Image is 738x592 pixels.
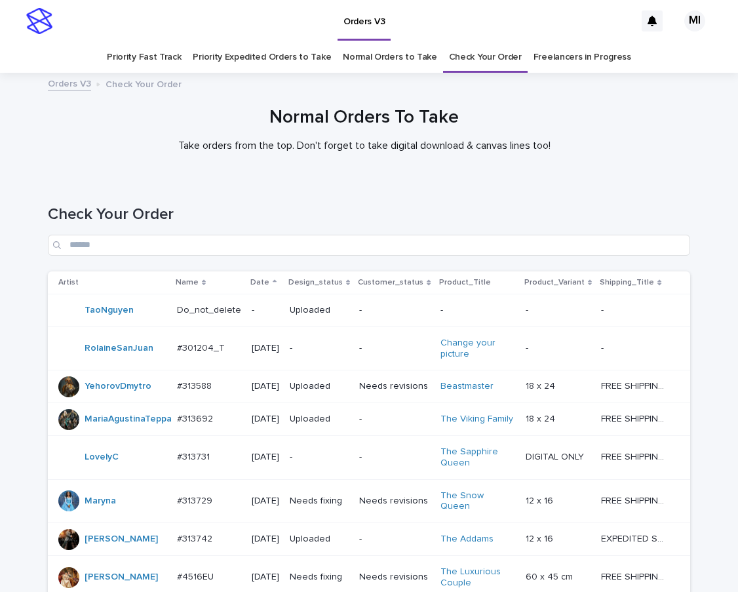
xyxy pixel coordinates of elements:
[449,42,522,73] a: Check Your Order
[106,76,182,90] p: Check Your Order
[359,496,429,507] p: Needs revisions
[600,275,654,290] p: Shipping_Title
[252,452,279,463] p: [DATE]
[601,531,672,545] p: EXPEDITED SHIPPING - preview in 1 business day; delivery up to 5 business days after your approval.
[85,452,119,463] a: LovelyC
[526,493,556,507] p: 12 x 16
[439,275,491,290] p: Product_Title
[250,275,269,290] p: Date
[526,569,575,583] p: 60 x 45 cm
[48,403,690,436] tr: MariaAgustinaTeppa #313692#313692 [DATE]Uploaded-The Viking Family 18 x 2418 x 24 FREE SHIPPING -...
[526,378,558,392] p: 18 x 24
[177,493,215,507] p: #313729
[601,302,606,316] p: -
[359,343,429,354] p: -
[48,523,690,556] tr: [PERSON_NAME] #313742#313742 [DATE]Uploaded-The Addams 12 x 1612 x 16 EXPEDITED SHIPPING - previe...
[177,531,215,545] p: #313742
[48,235,690,256] input: Search
[177,302,244,316] p: Do_not_delete
[43,107,686,129] h1: Normal Orders To Take
[177,340,227,354] p: #301204_T
[601,411,672,425] p: FREE SHIPPING - preview in 1-2 business days, after your approval delivery will take 5-10 b.d.
[48,370,690,403] tr: YehorovDmytro #313588#313588 [DATE]UploadedNeeds revisionsBeastmaster 18 x 2418 x 24 FREE SHIPPIN...
[85,534,158,545] a: [PERSON_NAME]
[343,42,437,73] a: Normal Orders to Take
[601,340,606,354] p: -
[48,435,690,479] tr: LovelyC #313731#313731 [DATE]--The Sapphire Queen DIGITAL ONLYDIGITAL ONLY FREE SHIPPING - previe...
[359,305,429,316] p: -
[176,275,199,290] p: Name
[48,205,690,224] h1: Check Your Order
[440,566,516,589] a: The Luxurious Couple
[290,305,349,316] p: Uploaded
[58,275,79,290] p: Artist
[601,493,672,507] p: FREE SHIPPING - preview in 1-2 business days, after your approval delivery will take 5-10 b.d.
[177,378,214,392] p: #313588
[85,414,172,425] a: MariaAgustinaTeppa
[290,343,349,354] p: -
[288,275,343,290] p: Design_status
[526,340,531,354] p: -
[440,534,494,545] a: The Addams
[48,479,690,523] tr: Maryna #313729#313729 [DATE]Needs fixingNeeds revisionsThe Snow Queen 12 x 1612 x 16 FREE SHIPPIN...
[359,452,429,463] p: -
[526,449,587,463] p: DIGITAL ONLY
[290,572,349,583] p: Needs fixing
[290,534,349,545] p: Uploaded
[440,381,494,392] a: Beastmaster
[358,275,423,290] p: Customer_status
[102,140,627,152] p: Take orders from the top. Don't forget to take digital download & canvas lines too!
[26,8,52,34] img: stacker-logo-s-only.png
[252,534,279,545] p: [DATE]
[440,305,516,316] p: -
[85,496,116,507] a: Maryna
[526,531,556,545] p: 12 x 16
[359,414,429,425] p: -
[290,414,349,425] p: Uploaded
[48,294,690,326] tr: TaoNguyen Do_not_deleteDo_not_delete -Uploaded---- --
[252,572,279,583] p: [DATE]
[290,381,349,392] p: Uploaded
[440,414,513,425] a: The Viking Family
[177,449,212,463] p: #313731
[252,414,279,425] p: [DATE]
[193,42,331,73] a: Priority Expedited Orders to Take
[85,305,134,316] a: TaoNguyen
[85,343,153,354] a: RolaineSanJuan
[85,572,158,583] a: [PERSON_NAME]
[524,275,585,290] p: Product_Variant
[85,381,151,392] a: YehorovDmytro
[359,381,429,392] p: Needs revisions
[177,411,216,425] p: #313692
[177,569,216,583] p: #4516EU
[601,449,672,463] p: FREE SHIPPING - preview in 1-2 business days, after your approval delivery will take 5-10 b.d.
[252,381,279,392] p: [DATE]
[601,378,672,392] p: FREE SHIPPING - preview in 1-2 business days, after your approval delivery will take 5-10 b.d.
[290,496,349,507] p: Needs fixing
[534,42,631,73] a: Freelancers in Progress
[290,452,349,463] p: -
[526,411,558,425] p: 18 x 24
[252,305,279,316] p: -
[48,326,690,370] tr: RolaineSanJuan #301204_T#301204_T [DATE]--Change your picture -- --
[440,338,516,360] a: Change your picture
[359,572,429,583] p: Needs revisions
[526,302,531,316] p: -
[107,42,181,73] a: Priority Fast Track
[252,496,279,507] p: [DATE]
[48,75,91,90] a: Orders V3
[684,10,705,31] div: MI
[601,569,672,583] p: FREE SHIPPING - preview in 1-2 business days, after your approval delivery will take 6-10 busines...
[252,343,279,354] p: [DATE]
[440,490,516,513] a: The Snow Queen
[440,446,516,469] a: The Sapphire Queen
[359,534,429,545] p: -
